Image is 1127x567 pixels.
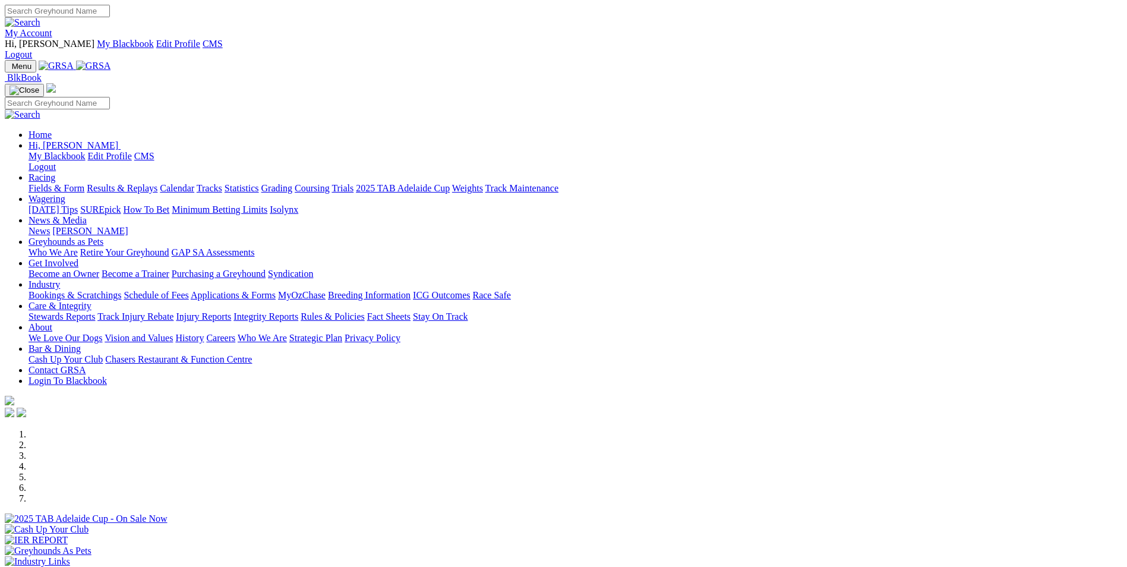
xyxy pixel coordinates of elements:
span: Menu [12,62,31,71]
div: About [29,333,1122,344]
img: logo-grsa-white.png [5,396,14,405]
a: Become an Owner [29,269,99,279]
img: twitter.svg [17,408,26,417]
a: Hi, [PERSON_NAME] [29,140,121,150]
a: Cash Up Your Club [29,354,103,364]
a: Integrity Reports [233,311,298,322]
a: Stewards Reports [29,311,95,322]
span: BlkBook [7,73,42,83]
button: Toggle navigation [5,84,44,97]
img: GRSA [39,61,74,71]
div: Care & Integrity [29,311,1122,322]
div: My Account [5,39,1122,60]
div: Greyhounds as Pets [29,247,1122,258]
a: Injury Reports [176,311,231,322]
a: Get Involved [29,258,78,268]
a: Race Safe [472,290,510,300]
a: Vision and Values [105,333,173,343]
a: News & Media [29,215,87,225]
span: Hi, [PERSON_NAME] [29,140,118,150]
a: Fact Sheets [367,311,411,322]
a: Tracks [197,183,222,193]
div: News & Media [29,226,1122,237]
a: Results & Replays [87,183,157,193]
img: Industry Links [5,556,70,567]
a: Become a Trainer [102,269,169,279]
div: Industry [29,290,1122,301]
a: SUREpick [80,204,121,215]
input: Search [5,97,110,109]
a: Track Maintenance [485,183,558,193]
a: Bookings & Scratchings [29,290,121,300]
a: CMS [203,39,223,49]
a: Track Injury Rebate [97,311,173,322]
a: Logout [29,162,56,172]
a: Edit Profile [88,151,132,161]
a: Coursing [295,183,330,193]
div: Racing [29,183,1122,194]
div: Wagering [29,204,1122,215]
img: Search [5,17,40,28]
img: 2025 TAB Adelaide Cup - On Sale Now [5,514,168,524]
a: My Blackbook [29,151,86,161]
a: Schedule of Fees [124,290,188,300]
div: Get Involved [29,269,1122,279]
a: Edit Profile [156,39,200,49]
a: Login To Blackbook [29,376,107,386]
a: Weights [452,183,483,193]
a: History [175,333,204,343]
a: Statistics [225,183,259,193]
a: ICG Outcomes [413,290,470,300]
a: BlkBook [5,73,42,83]
img: Greyhounds As Pets [5,546,91,556]
a: My Blackbook [97,39,154,49]
a: How To Bet [124,204,170,215]
a: 2025 TAB Adelaide Cup [356,183,450,193]
a: Strategic Plan [289,333,342,343]
img: facebook.svg [5,408,14,417]
div: Hi, [PERSON_NAME] [29,151,1122,172]
a: Privacy Policy [345,333,400,343]
img: Search [5,109,40,120]
a: Minimum Betting Limits [172,204,267,215]
a: Retire Your Greyhound [80,247,169,257]
span: Hi, [PERSON_NAME] [5,39,94,49]
img: logo-grsa-white.png [46,83,56,93]
a: Who We Are [29,247,78,257]
a: Chasers Restaurant & Function Centre [105,354,252,364]
a: MyOzChase [278,290,326,300]
a: [DATE] Tips [29,204,78,215]
a: Bar & Dining [29,344,81,354]
a: [PERSON_NAME] [52,226,128,236]
a: Fields & Form [29,183,84,193]
a: Calendar [160,183,194,193]
a: Careers [206,333,235,343]
a: Industry [29,279,60,289]
a: Contact GRSA [29,365,86,375]
a: Applications & Forms [191,290,276,300]
img: Close [10,86,39,95]
a: Care & Integrity [29,301,91,311]
a: About [29,322,52,332]
div: Bar & Dining [29,354,1122,365]
a: Greyhounds as Pets [29,237,103,247]
a: News [29,226,50,236]
a: Breeding Information [328,290,411,300]
a: CMS [134,151,154,161]
a: Rules & Policies [301,311,365,322]
a: Logout [5,49,32,59]
img: GRSA [76,61,111,71]
a: My Account [5,28,52,38]
img: IER REPORT [5,535,68,546]
a: Purchasing a Greyhound [172,269,266,279]
a: Wagering [29,194,65,204]
a: Home [29,130,52,140]
a: We Love Our Dogs [29,333,102,343]
img: Cash Up Your Club [5,524,89,535]
a: Syndication [268,269,313,279]
a: Racing [29,172,55,182]
a: Grading [261,183,292,193]
a: Trials [332,183,353,193]
input: Search [5,5,110,17]
a: Isolynx [270,204,298,215]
